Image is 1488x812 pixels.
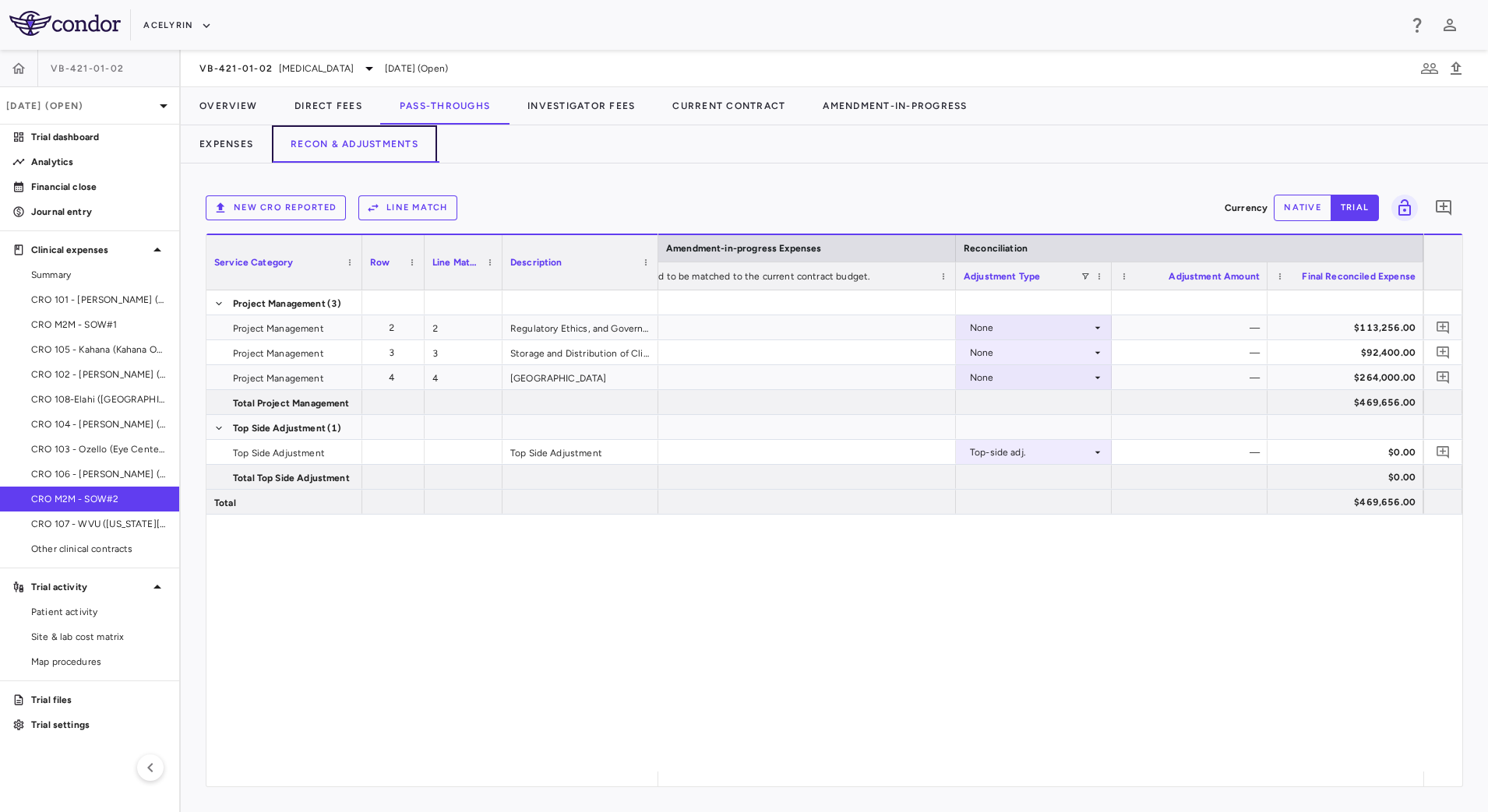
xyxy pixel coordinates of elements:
[1282,465,1416,490] div: $0.00
[1433,441,1454,462] button: Add comment
[31,155,167,169] p: Analytics
[1282,390,1416,415] div: $469,656.00
[970,440,1091,465] div: Top-side adj.
[376,365,417,390] div: 4
[666,243,822,254] span: Amendment-in-progress Expenses
[327,416,341,441] span: (1)
[31,517,167,531] span: CRO 107 - WVU ([US_STATE][GEOGRAPHIC_DATA])
[233,316,324,341] span: Project Management
[970,340,1091,365] div: None
[233,366,324,391] span: Project Management
[1331,195,1379,221] button: trial
[376,340,417,365] div: 3
[425,340,502,364] div: 3
[31,205,167,219] p: Journal entry
[970,365,1091,390] div: None
[385,62,448,76] span: [DATE] (Open)
[1282,315,1416,340] div: $113,256.00
[31,293,167,307] span: CRO 101 - [PERSON_NAME] (East Coast Institute for Research)
[233,291,326,316] span: Project Management
[496,271,870,282] span: To compare expenses, line items need to be matched to the current contract budget.
[206,195,346,220] button: New CRO reported
[181,125,272,163] button: Expenses
[964,271,1040,282] span: Adjustment Type
[279,62,354,76] span: [MEDICAL_DATA]
[1436,320,1451,335] svg: Add comment
[1282,340,1416,365] div: $92,400.00
[1436,445,1451,459] svg: Add comment
[327,291,341,316] span: (3)
[1434,199,1453,217] svg: Add comment
[502,365,658,389] div: [GEOGRAPHIC_DATA]
[31,343,167,357] span: CRO 105 - Kahana (Kahana Oculoplastic Surgery)
[509,87,654,125] button: Investigator Fees
[1436,370,1451,385] svg: Add comment
[1126,315,1260,340] div: —
[31,417,167,431] span: CRO 104 - [PERSON_NAME] ([PERSON_NAME] Eye Group)
[425,315,502,339] div: 2
[31,655,167,669] span: Map procedures
[370,257,390,268] span: Row
[51,62,124,75] span: VB-421-01-02
[358,195,457,220] button: Line Match
[233,416,326,441] span: Top Side Adjustment
[1282,440,1416,465] div: $0.00
[654,87,804,125] button: Current Contract
[1274,195,1331,221] button: native
[233,466,350,490] span: Total Top Side Adjustment
[233,341,324,366] span: Project Management
[214,257,293,268] span: Service Category
[31,718,167,732] p: Trial settings
[233,391,350,416] span: Total Project Management
[9,11,121,36] img: logo-full-BYUhSk78.svg
[31,318,167,332] span: CRO M2M - SOW#1
[272,125,437,163] button: Recon & Adjustments
[1282,365,1416,390] div: $264,000.00
[31,268,167,282] span: Summary
[31,630,167,644] span: Site & lab cost matrix
[31,605,167,619] span: Patient activity
[31,130,167,144] p: Trial dashboard
[432,257,481,268] span: Line Match
[31,492,167,506] span: CRO M2M - SOW#2
[970,315,1091,340] div: None
[1436,345,1451,360] svg: Add comment
[502,315,658,339] div: Regulatory Ethics, and Governance Committee Fees
[31,693,167,707] p: Trial files
[31,180,167,194] p: Financial close
[1433,317,1454,338] button: Add comment
[233,441,325,466] span: Top Side Adjustment
[1302,271,1416,282] span: Final Reconciled Expense
[510,257,562,268] span: Description
[31,442,167,456] span: CRO 103 - Ozello (Eye Center of [GEOGRAPHIC_DATA][US_STATE])
[1430,195,1457,221] button: Add comment
[1433,367,1454,388] button: Add comment
[181,87,276,125] button: Overview
[425,365,502,389] div: 4
[143,13,212,38] button: Acelyrin
[381,87,509,125] button: Pass-Throughs
[502,340,658,364] div: Storage and Distribution of Clinical Trial Supplies
[1126,440,1260,465] div: —
[1225,201,1268,215] p: Currency
[276,87,381,125] button: Direct Fees
[502,440,658,464] div: Top Side Adjustment
[804,87,986,125] button: Amendment-In-Progress
[31,542,167,556] span: Other clinical contracts
[376,315,417,340] div: 2
[964,243,1028,254] span: Reconciliation
[6,99,154,113] p: [DATE] (Open)
[1282,490,1416,515] div: $469,656.00
[31,467,167,481] span: CRO 106 - [PERSON_NAME] ([GEOGRAPHIC_DATA])
[1169,271,1260,282] span: Adjustment Amount
[1433,342,1454,363] button: Add comment
[199,62,273,75] span: VB-421-01-02
[31,367,167,381] span: CRO 102 - [PERSON_NAME] (Raymour Investments)
[31,392,167,406] span: CRO 108-Elahi ([GEOGRAPHIC_DATA] Aesthetic Surgery
[214,490,236,515] span: Total
[1126,340,1260,365] div: —
[31,243,148,257] p: Clinical expenses
[31,580,148,594] p: Trial activity
[1126,365,1260,390] div: —
[1385,195,1418,221] span: You do not have permission to lock or unlock grids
